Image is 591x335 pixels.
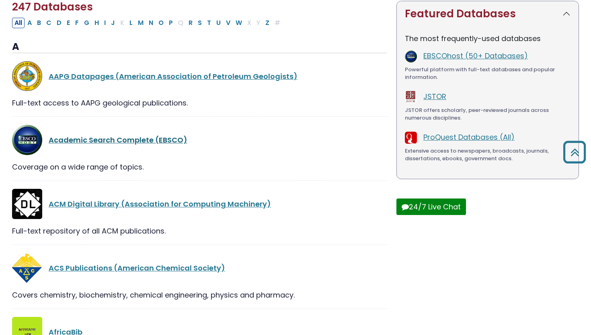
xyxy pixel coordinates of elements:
div: Covers chemistry, biochemistry, chemical engineering, physics and pharmacy. [12,290,387,300]
button: Filter Results C [44,18,54,28]
button: Filter Results Z [263,18,272,28]
button: Filter Results B [35,18,43,28]
a: AAPG Datapages (American Association of Petroleum Geologists) [49,71,298,81]
a: ACS Publications (American Chemical Society) [49,263,225,273]
button: Filter Results V [224,18,233,28]
button: Filter Results L [127,18,135,28]
h3: A [12,41,387,53]
button: Filter Results G [82,18,92,28]
div: Powerful platform with full-text databases and popular information. [405,66,570,81]
a: Academic Search Complete (EBSCO) [49,135,187,145]
a: JSTOR [423,91,446,101]
div: Extensive access to newspapers, broadcasts, journals, dissertations, ebooks, government docs. [405,147,570,163]
button: Filter Results T [205,18,213,28]
div: Full-text repository of all ACM publications. [12,225,387,236]
div: Alpha-list to filter by first letter of database name [12,17,283,27]
p: The most frequently-used databases [405,33,570,44]
button: Filter Results O [156,18,166,28]
button: Filter Results N [146,18,156,28]
a: Back to Top [560,145,589,159]
button: Filter Results P [166,18,175,28]
button: Filter Results W [233,18,244,28]
button: Filter Results S [195,18,204,28]
button: Filter Results F [73,18,81,28]
button: Filter Results A [25,18,34,28]
a: ACM Digital Library (Association for Computing Machinery) [49,199,271,209]
button: Featured Databases [397,1,579,27]
a: EBSCOhost (50+ Databases) [423,51,528,61]
div: Full-text access to AAPG geological publications. [12,97,387,108]
button: 24/7 Live Chat [396,199,466,215]
button: Filter Results M [135,18,146,28]
button: Filter Results E [64,18,72,28]
button: Filter Results H [92,18,101,28]
div: JSTOR offers scholarly, peer-reviewed journals across numerous disciplines. [405,106,570,122]
a: ProQuest Databases (All) [423,132,515,142]
button: Filter Results U [214,18,223,28]
button: All [12,18,25,28]
div: Coverage on a wide range of topics. [12,161,387,172]
button: Filter Results I [102,18,108,28]
button: Filter Results D [54,18,64,28]
button: Filter Results J [109,18,117,28]
button: Filter Results R [186,18,195,28]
